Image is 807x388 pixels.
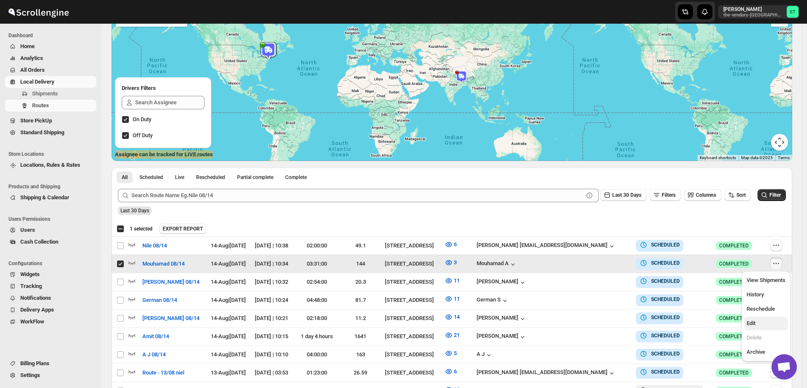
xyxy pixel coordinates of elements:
[142,369,184,377] span: Route - 13/08 niel
[237,174,273,181] span: Partial complete
[137,293,182,307] button: German 08/14
[5,52,96,64] button: Analytics
[639,295,680,304] button: SCHEDULED
[5,41,96,52] button: Home
[211,315,246,321] span: 14-Aug | [DATE]
[454,259,457,266] span: 3
[20,67,45,73] span: All Orders
[477,242,616,250] button: [PERSON_NAME] [EMAIL_ADDRESS][DOMAIN_NAME]
[778,155,790,160] a: Terms
[651,260,680,266] b: SCHEDULED
[175,174,184,181] span: Live
[20,372,40,378] span: Settings
[341,350,380,359] div: 163
[5,159,96,171] button: Locations, Rules & Rates
[747,334,762,341] span: Delete
[650,189,681,201] button: Filters
[719,297,749,304] span: COMPLETED
[285,174,307,181] span: Complete
[684,189,721,201] button: Columns
[297,369,336,377] div: 01:23:00
[120,208,149,214] span: Last 30 Days
[5,64,96,76] button: All Orders
[600,189,646,201] button: Last 30 Days
[477,351,493,359] button: A J
[719,260,749,267] span: COMPLETED
[297,260,336,268] div: 03:31:00
[662,192,676,198] span: Filters
[719,315,749,322] span: COMPLETED
[341,278,380,286] div: 20.3
[477,333,527,341] button: [PERSON_NAME]
[651,278,680,284] b: SCHEDULED
[747,320,755,326] span: Edit
[772,354,797,380] a: Open chat
[255,278,292,286] div: [DATE] | 10:32
[718,5,799,19] button: User menu
[20,79,55,85] span: Local Delivery
[341,241,380,250] div: 49.1
[8,260,97,267] span: Configurations
[32,90,58,97] span: Shipments
[20,162,80,168] span: Locations, Rules & Rates
[137,239,172,252] button: Nile 08/14
[142,350,166,359] span: A J 08/14
[385,241,439,250] div: [STREET_ADDRESS]
[297,314,336,323] div: 02:18:00
[20,307,54,313] span: Delivery Apps
[7,1,70,22] img: ScrollEngine
[5,292,96,304] button: Notifications
[639,259,680,267] button: SCHEDULED
[20,55,43,61] span: Analytics
[139,174,163,181] span: Scheduled
[142,314,199,323] span: [PERSON_NAME] 08/14
[255,314,292,323] div: [DATE] | 10:21
[696,192,716,198] span: Columns
[747,306,775,312] span: Reschedule
[20,283,42,289] span: Tracking
[297,350,336,359] div: 04:00:00
[20,227,35,233] span: Users
[20,117,52,124] span: Store PickUp
[163,225,203,232] span: EXPORT REPORT
[114,150,142,161] img: Google
[114,150,142,161] a: Open this area in Google Maps (opens a new window)
[255,369,292,377] div: [DATE] | 03:53
[341,332,380,341] div: 1641
[5,358,96,369] button: Billing Plans
[142,260,185,268] span: Mouhamad 08/14
[122,84,204,92] h2: Drivers Filters
[5,100,96,111] button: Routes
[8,151,97,157] span: Store Locations
[159,224,206,234] button: EXPORT REPORT
[297,332,336,341] div: 1 day 4 hours
[211,297,246,303] span: 14-Aug | [DATE]
[439,347,462,360] button: 5
[196,174,225,181] span: Rescheduled
[385,350,439,359] div: [STREET_ADDRESS]
[736,192,746,198] span: Sort
[747,277,785,283] span: View Shipments
[723,6,783,13] p: [PERSON_NAME]
[133,116,151,122] span: On Duty
[758,189,786,201] button: Filter
[477,260,517,269] button: Mouhamad A
[20,295,51,301] span: Notifications
[454,368,457,374] span: 6
[5,192,96,203] button: Shipping & Calendar
[385,278,439,286] div: [STREET_ADDRESS]
[454,314,460,320] span: 14
[477,296,509,305] div: German S
[5,236,96,248] button: Cash Collection
[385,296,439,304] div: [STREET_ADDRESS]
[142,332,169,341] span: Amit 08/14
[122,174,128,181] span: All
[454,350,457,356] span: 5
[137,312,204,325] button: [PERSON_NAME] 08/14
[719,333,749,340] span: COMPLETED
[5,88,96,100] button: Shipments
[651,296,680,302] b: SCHEDULED
[137,330,174,343] button: Amit 08/14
